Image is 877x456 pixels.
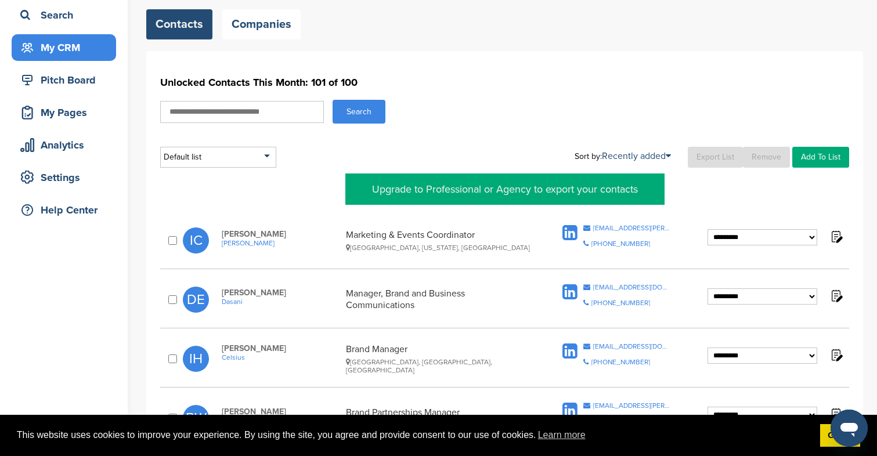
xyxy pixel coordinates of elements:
div: [PHONE_NUMBER] [591,299,650,306]
div: Default list [160,147,276,168]
div: [GEOGRAPHIC_DATA], [US_STATE], [GEOGRAPHIC_DATA] [346,244,532,252]
a: Search [12,2,116,28]
a: Upgrade to Professional or Agency to export your contacts [345,173,665,205]
div: My CRM [17,37,116,58]
a: dismiss cookie message [820,424,860,447]
div: Brand Partnerships Manager [346,407,532,429]
div: [EMAIL_ADDRESS][DOMAIN_NAME] [593,343,670,350]
span: [PERSON_NAME] [222,407,340,417]
a: Companies [222,9,301,39]
a: Pitch Board [12,67,116,93]
div: Marketing & Events Coordinator [346,229,532,252]
a: Celsius [222,353,340,361]
img: Notes [829,229,843,244]
a: Dasani [222,298,340,306]
div: My Pages [17,102,116,123]
div: Analytics [17,135,116,155]
a: [PERSON_NAME] [222,239,340,247]
div: Search [17,5,116,26]
div: Help Center [17,200,116,220]
span: BW [183,405,209,431]
div: [PHONE_NUMBER] [591,359,650,365]
a: learn more about cookies [536,426,587,444]
a: My CRM [12,34,116,61]
img: Notes [829,407,843,421]
span: [PERSON_NAME] [222,288,340,298]
a: Remove [743,147,790,168]
a: Recently added [602,150,671,162]
div: Brand Manager [346,343,532,374]
div: Sort by: [575,151,671,161]
div: Manager, Brand and Business Communications [346,288,532,311]
div: [EMAIL_ADDRESS][PERSON_NAME][DOMAIN_NAME] [593,225,670,231]
span: [PERSON_NAME] [222,343,340,353]
h1: Unlocked Contacts This Month: 101 of 100 [160,72,849,93]
a: Export List [688,147,743,168]
a: Settings [12,164,116,191]
button: Search [333,100,385,124]
span: IC [183,227,209,254]
a: Analytics [12,132,116,158]
a: My Pages [12,99,116,126]
div: [GEOGRAPHIC_DATA], [GEOGRAPHIC_DATA], [GEOGRAPHIC_DATA] [346,358,532,374]
a: Add To List [792,147,849,168]
img: Notes [829,288,843,303]
div: Settings [17,167,116,188]
a: Help Center [12,197,116,223]
div: Pitch Board [17,70,116,91]
span: This website uses cookies to improve your experience. By using the site, you agree and provide co... [17,426,811,444]
div: [PHONE_NUMBER] [591,240,650,247]
div: [EMAIL_ADDRESS][PERSON_NAME][DOMAIN_NAME] [593,402,670,409]
a: Contacts [146,9,212,39]
span: [PERSON_NAME] [222,229,340,239]
iframe: Button to launch messaging window [831,410,868,447]
span: IH [183,346,209,372]
img: Notes [829,348,843,362]
div: [EMAIL_ADDRESS][DOMAIN_NAME] [593,284,670,291]
span: DE [183,287,209,313]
